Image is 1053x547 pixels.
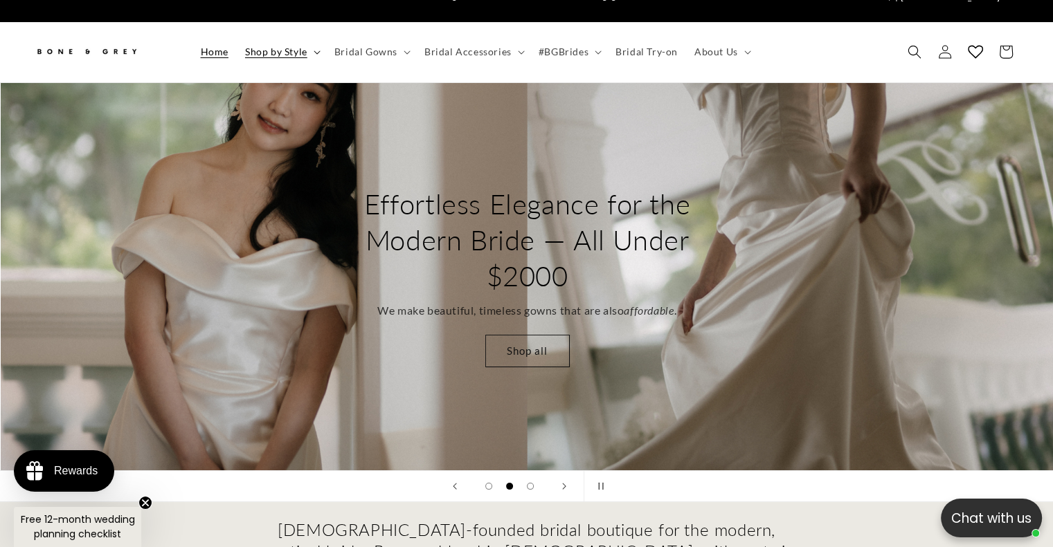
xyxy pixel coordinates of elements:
[499,476,520,497] button: Load slide 2 of 3
[363,186,692,294] h2: Effortless Elegance for the Modern Bride — All Under $2000
[478,476,499,497] button: Load slide 1 of 3
[237,37,326,66] summary: Shop by Style
[584,471,614,501] button: Pause slideshow
[941,508,1042,528] p: Chat with us
[30,35,179,68] a: Bone and Grey Bridal
[21,512,135,541] span: Free 12-month wedding planning checklist
[624,304,674,317] em: affordable
[485,335,570,367] a: Shop all
[615,46,678,58] span: Bridal Try-on
[941,499,1042,537] button: Open chatbox
[899,37,930,67] summary: Search
[530,37,607,66] summary: #BGBrides
[54,465,98,477] div: Rewards
[416,37,530,66] summary: Bridal Accessories
[539,46,588,58] span: #BGBrides
[377,301,677,321] p: We make beautiful, timeless gowns that are also .
[549,471,579,501] button: Next slide
[440,471,470,501] button: Previous slide
[334,46,397,58] span: Bridal Gowns
[14,507,141,547] div: Free 12-month wedding planning checklistClose teaser
[686,37,757,66] summary: About Us
[424,46,512,58] span: Bridal Accessories
[138,496,152,510] button: Close teaser
[35,40,138,63] img: Bone and Grey Bridal
[607,37,686,66] a: Bridal Try-on
[520,476,541,497] button: Load slide 3 of 3
[694,46,738,58] span: About Us
[326,37,416,66] summary: Bridal Gowns
[192,37,237,66] a: Home
[201,46,228,58] span: Home
[245,46,307,58] span: Shop by Style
